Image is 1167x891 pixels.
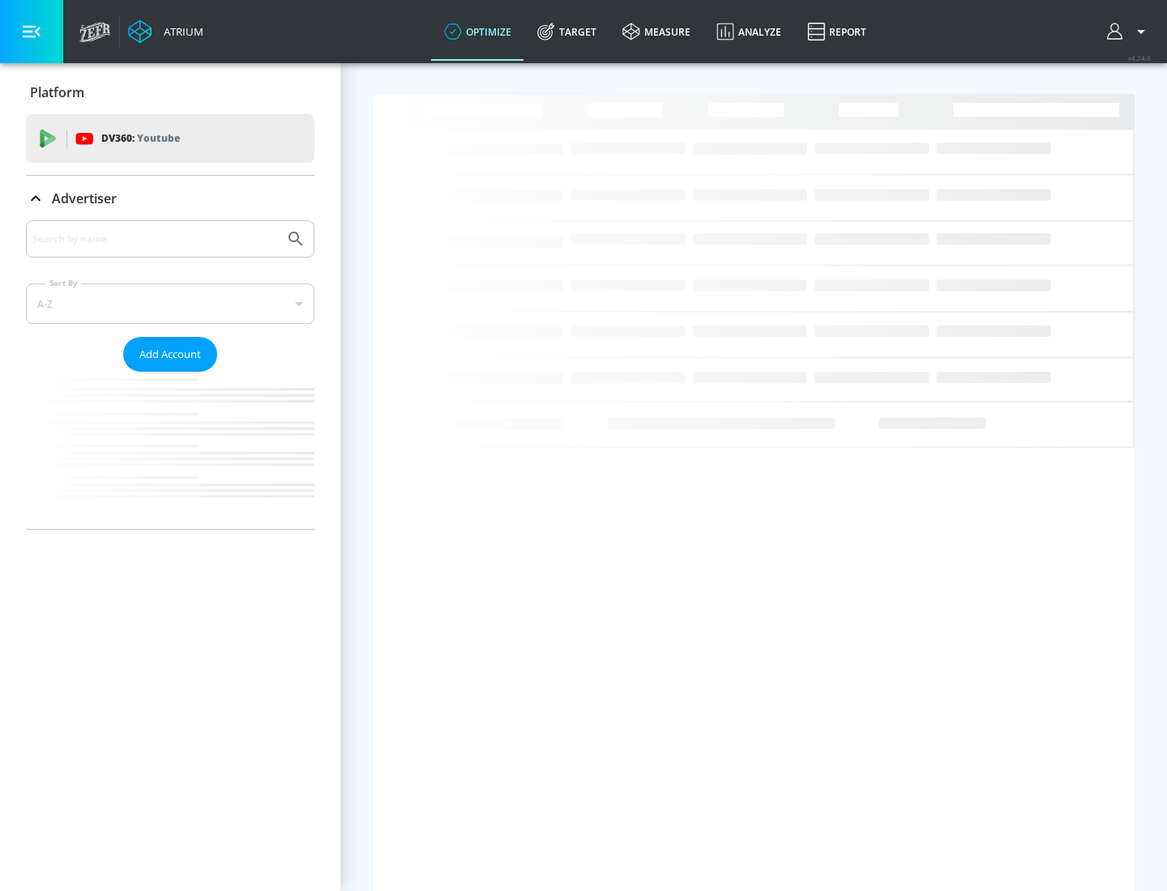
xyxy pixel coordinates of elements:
button: Add Account [123,337,217,372]
p: Advertiser [52,190,117,207]
div: DV360: Youtube [26,114,314,163]
a: Target [524,2,609,61]
nav: list of Advertiser [26,372,314,529]
div: Atrium [157,24,203,39]
span: Add Account [139,345,201,364]
input: Search by name [32,228,278,249]
div: Advertiser [26,176,314,221]
p: Youtube [137,130,180,147]
label: Sort By [46,278,81,288]
span: v 4.24.0 [1128,53,1151,62]
div: A-Z [26,283,314,324]
a: optimize [431,2,524,61]
div: Advertiser [26,220,314,529]
p: DV360: [101,130,180,147]
a: Atrium [128,19,203,44]
div: Platform [26,70,314,115]
a: measure [609,2,703,61]
p: Platform [30,83,84,101]
a: Analyze [703,2,794,61]
a: Report [794,2,879,61]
